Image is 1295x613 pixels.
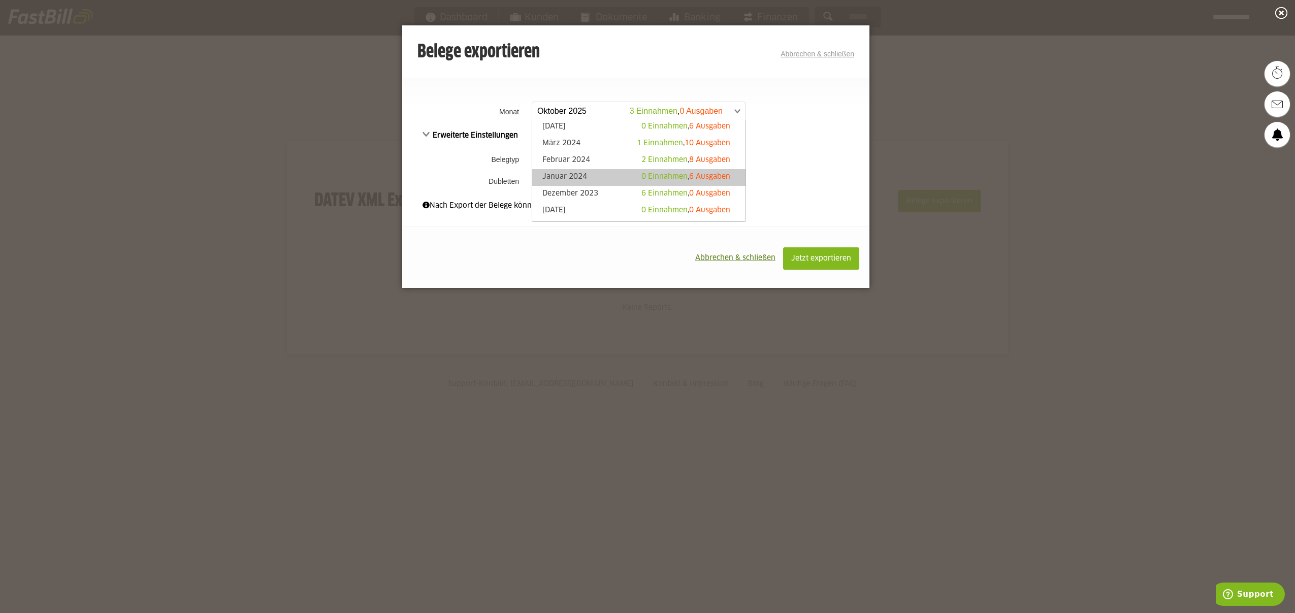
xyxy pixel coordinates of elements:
[423,132,518,139] span: Erweiterte Einstellungen
[689,207,730,214] span: 0 Ausgaben
[423,200,849,211] div: Nach Export der Belege können diese nicht mehr bearbeitet werden.
[537,121,740,133] a: [DATE]
[641,207,688,214] span: 0 Einnahmen
[781,50,854,58] a: Abbrechen & schließen
[641,123,688,130] span: 0 Einnahmen
[637,140,683,147] span: 1 Einnahmen
[641,172,730,182] div: ,
[689,123,730,130] span: 6 Ausgaben
[537,172,740,183] a: Januar 2024
[402,173,529,190] th: Dubletten
[791,255,851,262] span: Jetzt exportieren
[641,205,730,215] div: ,
[689,156,730,164] span: 8 Ausgaben
[685,140,730,147] span: 10 Ausgaben
[641,156,688,164] span: 2 Einnahmen
[637,138,730,148] div: ,
[537,188,740,200] a: Dezember 2023
[641,155,730,165] div: ,
[783,247,859,270] button: Jetzt exportieren
[1216,583,1285,608] iframe: Öffnet ein Widget, in dem Sie weitere Informationen finden
[417,42,540,62] h3: Belege exportieren
[641,121,730,132] div: ,
[689,190,730,197] span: 0 Ausgaben
[695,254,775,262] span: Abbrechen & schließen
[537,155,740,167] a: Februar 2024
[688,247,783,269] button: Abbrechen & schließen
[537,138,740,150] a: März 2024
[641,188,730,199] div: ,
[689,173,730,180] span: 6 Ausgaben
[402,99,529,124] th: Monat
[641,173,688,180] span: 0 Einnahmen
[641,190,688,197] span: 6 Einnahmen
[402,146,529,173] th: Belegtyp
[537,205,740,217] a: [DATE]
